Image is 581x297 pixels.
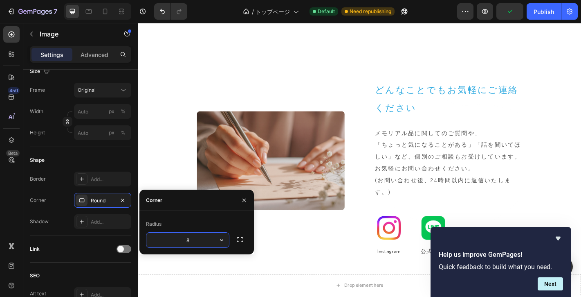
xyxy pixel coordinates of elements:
div: Corner [146,197,162,204]
input: px% [74,104,131,119]
div: Help us improve GemPages! [439,234,563,290]
h2: どんなことでもお気軽にご連絡ください [262,63,425,104]
div: Link [30,245,40,253]
span: トップページ [256,7,290,16]
input: Auto [146,233,229,247]
button: % [107,128,117,138]
p: Advanced [81,50,108,59]
div: Corner [30,197,46,204]
div: Add... [91,176,129,183]
label: Frame [30,86,45,94]
img: gempages_464591402135717053-cb8326c4-acaf-4b7e-9ed3-ee399b407e52.png [314,214,340,240]
div: Undo/Redo [154,3,187,20]
div: Border [30,175,46,183]
button: Publish [527,3,561,20]
img: gempages_464591402135717053-8554b87a-fb08-475d-a0ed-92b74042f2a7.png [265,214,291,240]
button: Hide survey [553,234,563,243]
button: 7 [3,3,61,20]
span: Default [318,8,335,15]
div: Drop element here [229,287,272,294]
h2: Help us improve GemPages! [439,250,563,260]
div: Shape [30,156,45,164]
div: Beta [6,150,20,156]
iframe: Design area [138,23,581,297]
div: Add... [91,218,129,226]
label: Height [30,129,45,136]
button: Original [74,83,131,97]
span: Original [78,86,96,94]
p: 7 [54,7,57,16]
div: % [121,108,126,115]
button: px [118,107,128,116]
div: SEO [30,272,40,279]
p: メモリアル品に関してのご質問や、 「ちょっと気になることがある」「話を聞いてほしい」など、個別のご相談もお受けしています。お気軽にお問い合わせください。 (お問い合わせ後、24時間以内に返信いた... [262,115,424,193]
label: Width [30,108,43,115]
button: Next question [538,277,563,290]
p: Image [40,29,109,39]
button: % [107,107,117,116]
div: Round [91,197,114,204]
div: px [109,129,114,136]
div: Shadow [30,218,49,225]
p: Quick feedback to build what you need. [439,263,563,271]
div: Radius [146,220,162,228]
div: % [121,129,126,136]
p: Settings [40,50,63,59]
div: px [109,108,114,115]
div: 450 [8,87,20,94]
button: px [118,128,128,138]
span: / [252,7,254,16]
div: Size [30,66,52,77]
div: Publish [534,7,554,16]
span: Need republishing [350,8,391,15]
input: px% [74,125,131,140]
